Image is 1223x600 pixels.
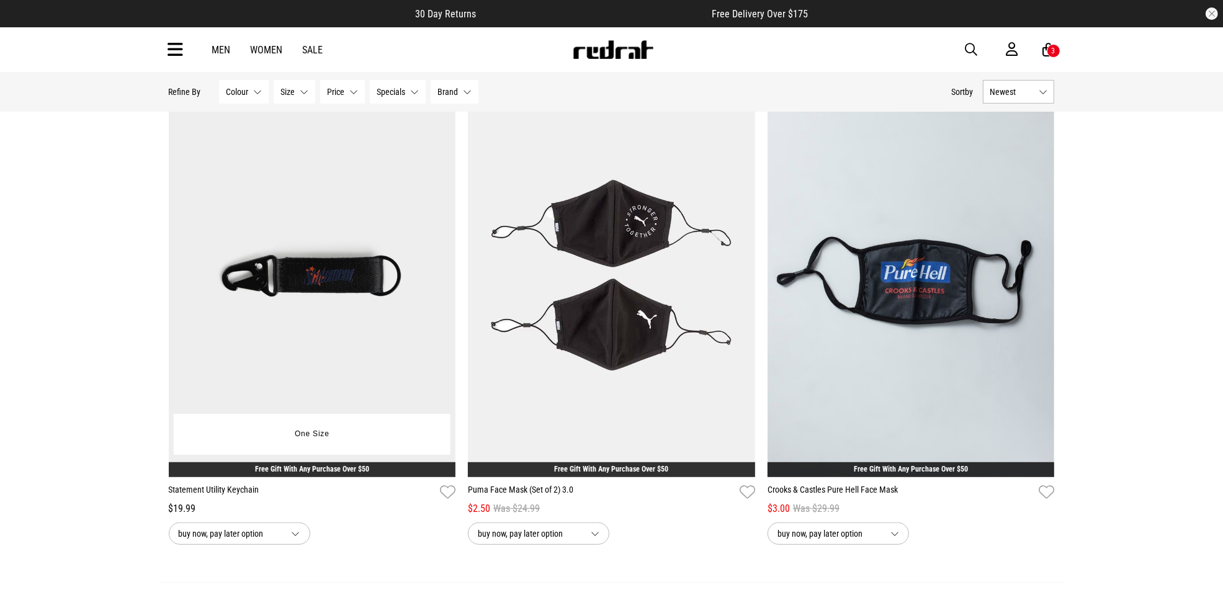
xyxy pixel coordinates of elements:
[854,465,968,473] a: Free Gift With Any Purchase Over $50
[493,501,540,516] span: Was $24.99
[281,87,295,97] span: Size
[793,501,840,516] span: Was $29.99
[370,80,426,104] button: Specials
[179,526,282,541] span: buy now, pay later option
[952,84,974,99] button: Sortby
[251,44,283,56] a: Women
[768,483,1034,501] a: Crooks & Castles Pure Hell Face Mask
[965,87,974,97] span: by
[274,80,316,104] button: Size
[212,44,231,56] a: Men
[285,423,339,446] button: One Size
[478,526,581,541] span: buy now, pay later option
[468,483,735,501] a: Puma Face Mask (Set of 2) 3.0
[431,80,479,104] button: Brand
[554,465,668,473] a: Free Gift With Any Purchase Over $50
[712,8,808,20] span: Free Delivery Over $175
[468,522,609,545] button: buy now, pay later option
[768,76,1055,478] img: Crooks & Castles Pure Hell Face Mask in Black
[1052,47,1055,55] div: 3
[468,76,755,478] img: Puma Face Mask (set Of 2) 3.0 in Black
[303,44,323,56] a: Sale
[1043,43,1055,56] a: 3
[321,80,365,104] button: Price
[438,87,459,97] span: Brand
[468,501,490,516] span: $2.50
[169,501,456,516] div: $19.99
[169,87,201,97] p: Refine By
[768,501,790,516] span: $3.00
[169,76,456,478] img: Statement Utility Keychain in Black
[328,87,345,97] span: Price
[377,87,406,97] span: Specials
[777,526,880,541] span: buy now, pay later option
[501,7,687,20] iframe: Customer reviews powered by Trustpilot
[220,80,269,104] button: Colour
[768,522,909,545] button: buy now, pay later option
[226,87,249,97] span: Colour
[169,483,436,501] a: Statement Utility Keychain
[169,522,310,545] button: buy now, pay later option
[572,40,654,59] img: Redrat logo
[415,8,476,20] span: 30 Day Returns
[990,87,1034,97] span: Newest
[255,465,369,473] a: Free Gift With Any Purchase Over $50
[983,80,1055,104] button: Newest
